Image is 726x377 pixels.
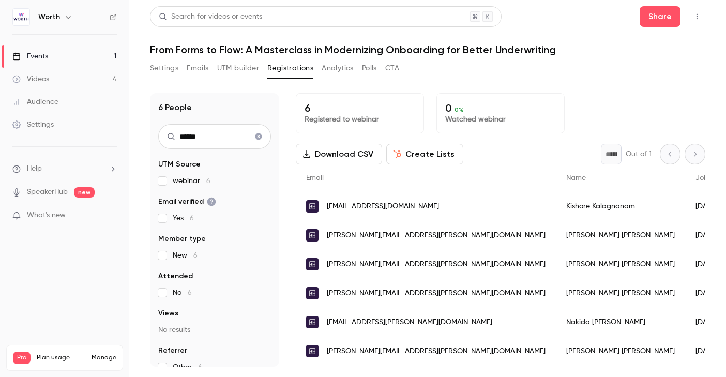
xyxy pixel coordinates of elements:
div: Events [12,51,48,62]
div: [PERSON_NAME] [PERSON_NAME] [556,337,685,366]
span: UTM Source [158,159,201,170]
img: Worth [13,9,29,25]
span: Name [566,174,586,182]
button: Clear search [250,128,267,145]
section: facet-groups [158,159,271,372]
div: [PERSON_NAME] [PERSON_NAME] [556,279,685,308]
span: [PERSON_NAME][EMAIL_ADDRESS][PERSON_NAME][DOMAIN_NAME] [327,288,546,299]
span: [PERSON_NAME][EMAIL_ADDRESS][PERSON_NAME][DOMAIN_NAME] [327,259,546,270]
span: [PERSON_NAME][EMAIL_ADDRESS][PERSON_NAME][DOMAIN_NAME] [327,230,546,241]
span: 6 [190,215,194,222]
img: truist.com [306,200,319,213]
span: Other [173,362,202,372]
p: Out of 1 [626,149,652,159]
div: Kishore Kalagnanam [556,192,685,221]
span: 0 % [455,106,464,113]
span: 6 [193,252,198,259]
span: Email verified [158,197,216,207]
a: Manage [92,354,116,362]
div: [PERSON_NAME] [PERSON_NAME] [556,221,685,250]
p: 0 [445,102,556,114]
h1: 6 People [158,101,192,114]
p: 6 [305,102,415,114]
div: Search for videos or events [159,11,262,22]
span: [EMAIL_ADDRESS][PERSON_NAME][DOMAIN_NAME] [327,317,492,328]
button: Registrations [267,60,313,77]
button: Analytics [322,60,354,77]
li: help-dropdown-opener [12,163,117,174]
div: Videos [12,74,49,84]
p: No results [158,325,271,335]
span: Referrer [158,345,187,356]
h1: From Forms to Flow: A Masterclass in Modernizing Onboarding for Better Underwriting [150,43,705,56]
button: Download CSV [296,144,382,164]
button: Share [640,6,680,27]
span: No [173,288,192,298]
img: truist.com [306,287,319,299]
div: Audience [12,97,58,107]
span: Member type [158,234,206,244]
div: [PERSON_NAME] [PERSON_NAME] [556,250,685,279]
span: What's new [27,210,66,221]
span: New [173,250,198,261]
span: Views [158,308,178,319]
p: Registered to webinar [305,114,415,125]
img: truist.com [306,345,319,357]
a: SpeakerHub [27,187,68,198]
button: CTA [385,60,399,77]
span: Help [27,163,42,174]
span: 6 [206,177,210,185]
span: Pro [13,352,31,364]
button: Polls [362,60,377,77]
span: [PERSON_NAME][EMAIL_ADDRESS][PERSON_NAME][DOMAIN_NAME] [327,346,546,357]
button: Create Lists [386,144,463,164]
img: truist.com [306,316,319,328]
img: truist.com [306,229,319,242]
span: 6 [188,289,192,296]
span: 6 [198,364,202,371]
span: Yes [173,213,194,223]
span: new [74,187,95,198]
button: Emails [187,60,208,77]
span: Plan usage [37,354,85,362]
span: webinar [173,176,210,186]
span: [EMAIL_ADDRESS][DOMAIN_NAME] [327,201,439,212]
button: Settings [150,60,178,77]
h6: Worth [38,12,60,22]
div: Settings [12,119,54,130]
button: UTM builder [217,60,259,77]
p: Watched webinar [445,114,556,125]
img: truist.com [306,258,319,270]
div: Nakida [PERSON_NAME] [556,308,685,337]
span: Attended [158,271,193,281]
span: Email [306,174,324,182]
